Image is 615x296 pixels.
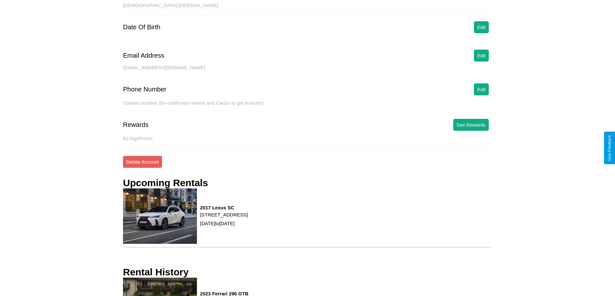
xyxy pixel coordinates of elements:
h3: Upcoming Rentals [123,177,208,188]
p: [STREET_ADDRESS] [200,210,248,219]
div: Email Address [123,52,164,59]
div: Rewards [123,121,149,129]
div: Date Of Birth [123,24,160,31]
div: [EMAIL_ADDRESS][DOMAIN_NAME] [123,65,492,77]
p: 8276 goPoints [123,134,492,143]
div: Contact number (for confirmed renters and CarGo to get in touch). [123,100,492,112]
button: See Rewards [453,119,489,131]
h3: 2017 Lexus SC [200,205,248,210]
h3: Rental History [123,267,189,278]
div: Give Feedback [607,135,612,161]
img: rental [123,188,197,243]
button: Delete Account [123,156,162,168]
button: Edit [474,21,489,33]
button: Edit [474,83,489,95]
div: Phone Number [123,86,167,93]
p: [DATE] to [DATE] [200,219,248,228]
div: [DEMOGRAPHIC_DATA] [PERSON_NAME] [123,3,492,15]
button: Edit [474,50,489,62]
